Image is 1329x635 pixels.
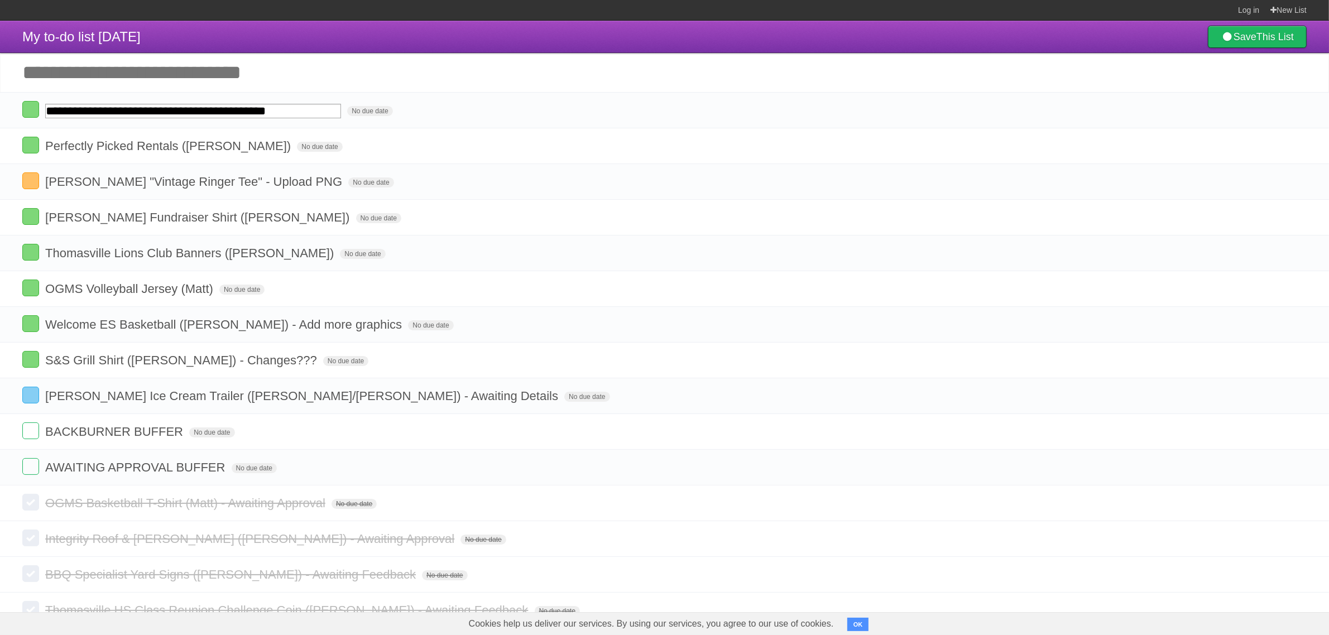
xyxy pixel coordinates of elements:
label: Done [22,208,39,225]
span: BBQ Specialist Yard Signs ([PERSON_NAME]) - Awaiting Feedback [45,567,419,581]
span: No due date [347,106,392,116]
label: Done [22,280,39,296]
span: OGMS Basketball T-Shirt (Matt) - Awaiting Approval [45,496,328,510]
span: Perfectly Picked Rentals ([PERSON_NAME]) [45,139,294,153]
span: My to-do list [DATE] [22,29,141,44]
span: No due date [408,320,453,330]
label: Done [22,565,39,582]
span: No due date [340,249,385,259]
label: Done [22,172,39,189]
span: No due date [348,177,394,187]
b: This List [1256,31,1294,42]
span: No due date [232,463,277,473]
label: Done [22,244,39,261]
span: No due date [219,285,265,295]
span: No due date [189,427,234,437]
span: No due date [535,606,580,616]
span: Thomasville HS Class Reunion Challenge Coin ([PERSON_NAME]) - Awaiting Feedback [45,603,531,617]
span: Thomasville Lions Club Banners ([PERSON_NAME]) [45,246,337,260]
span: [PERSON_NAME] Ice Cream Trailer ([PERSON_NAME]/[PERSON_NAME]) - Awaiting Details [45,389,561,403]
label: Done [22,387,39,403]
label: Done [22,101,39,118]
span: No due date [564,392,610,402]
span: No due date [356,213,401,223]
span: No due date [297,142,342,152]
span: Cookies help us deliver our services. By using our services, you agree to our use of cookies. [458,613,845,635]
span: No due date [323,356,368,366]
span: S&S Grill Shirt ([PERSON_NAME]) - Changes??? [45,353,320,367]
span: No due date [422,570,467,580]
button: OK [847,618,869,631]
span: AWAITING APPROVAL BUFFER [45,460,228,474]
span: Welcome ES Basketball ([PERSON_NAME]) - Add more graphics [45,317,405,331]
a: SaveThis List [1208,26,1307,48]
label: Done [22,351,39,368]
span: [PERSON_NAME] Fundraiser Shirt ([PERSON_NAME]) [45,210,352,224]
span: No due date [460,535,506,545]
span: OGMS Volleyball Jersey (Matt) [45,282,216,296]
label: Done [22,494,39,511]
label: Done [22,315,39,332]
span: No due date [332,499,377,509]
label: Done [22,422,39,439]
label: Done [22,458,39,475]
label: Done [22,601,39,618]
span: BACKBURNER BUFFER [45,425,186,439]
span: [PERSON_NAME] "Vintage Ringer Tee" - Upload PNG [45,175,345,189]
label: Done [22,530,39,546]
label: Done [22,137,39,153]
span: Integrity Roof & [PERSON_NAME] ([PERSON_NAME]) - Awaiting Approval [45,532,457,546]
